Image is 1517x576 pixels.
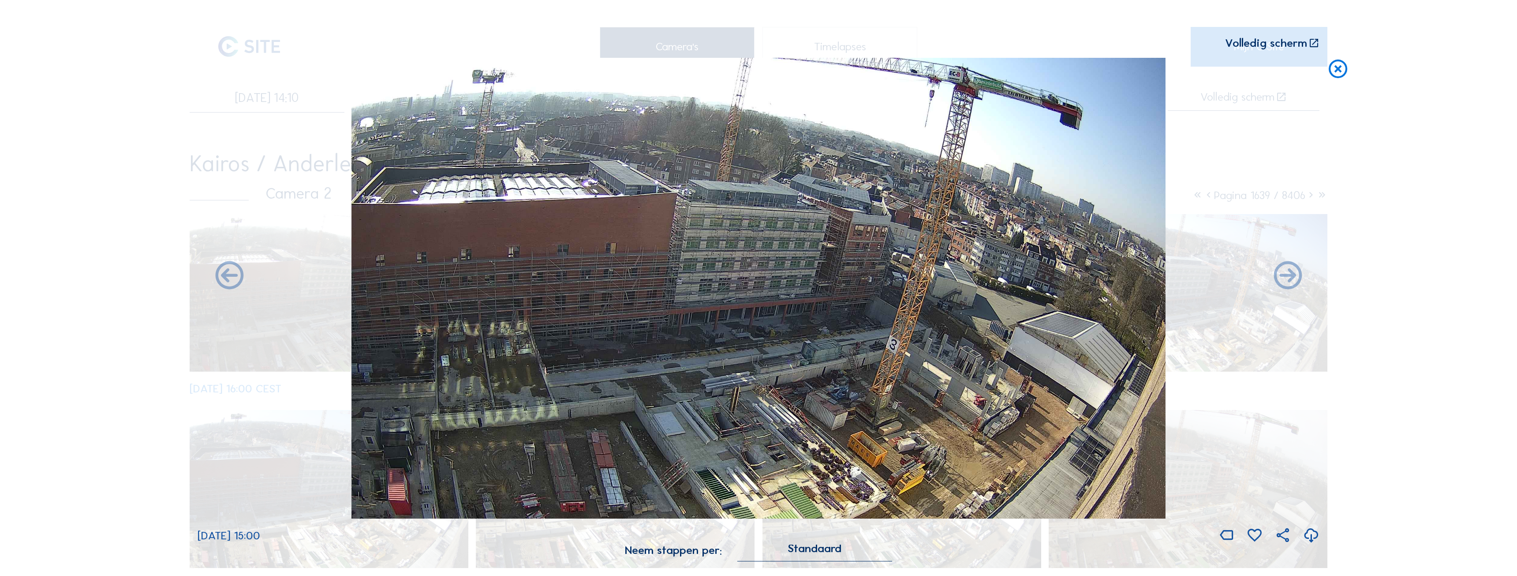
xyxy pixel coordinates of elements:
i: Forward [213,260,246,294]
div: Volledig scherm [1225,38,1307,49]
div: Standaard [737,545,892,561]
span: [DATE] 15:00 [198,529,260,542]
div: Standaard [788,545,841,553]
div: Neem stappen per: [625,545,722,556]
img: Image [351,58,1166,519]
i: Back [1271,260,1304,294]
